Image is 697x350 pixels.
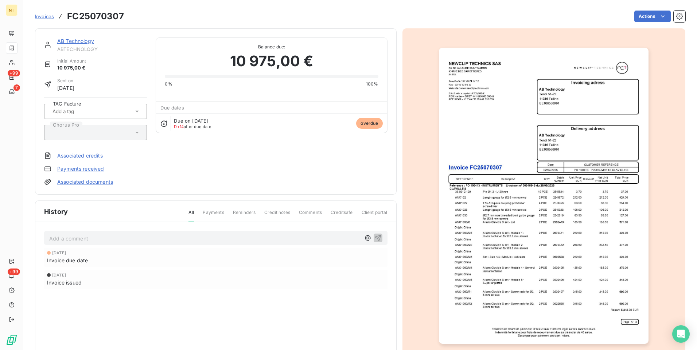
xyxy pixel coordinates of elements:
span: 0% [165,81,172,87]
span: Payments [203,209,224,222]
div: Open Intercom Messenger [672,325,690,343]
span: 10 975,00 € [57,64,86,72]
a: Payments received [57,165,104,172]
span: All [188,209,194,222]
span: 10 975,00 € [230,50,314,72]
span: Reminders [233,209,256,222]
div: NT [6,4,17,16]
span: Comments [299,209,322,222]
span: Client portal [362,209,388,222]
span: 7 [13,84,20,91]
a: Associated documents [57,178,113,186]
span: 100% [366,81,378,87]
span: D+14 [174,124,184,129]
span: Sent on [57,77,74,84]
h3: FC25070307 [67,10,124,23]
span: Invoices [35,13,54,19]
span: ABTECHNOLOGY [57,46,147,52]
span: Invoice issued [47,279,82,286]
button: Actions [634,11,671,22]
span: History [44,207,68,216]
span: +99 [8,269,20,275]
input: Add a tag [52,108,96,115]
span: overdue [356,118,382,129]
span: Initial Amount [57,58,86,64]
span: Creditsafe [331,209,353,222]
span: [DATE] [52,251,66,255]
span: Credit notes [264,209,290,222]
img: Logo LeanPay [6,334,17,346]
span: after due date [174,124,211,129]
span: Invoice due date [47,256,88,264]
span: Balance due: [165,44,378,50]
span: Due dates [160,105,184,111]
img: invoice_thumbnail [439,48,649,344]
a: AB Technology [57,38,94,44]
span: [DATE] [57,84,74,92]
a: Invoices [35,13,54,20]
span: Due on [DATE] [174,118,208,124]
span: [DATE] [52,273,66,277]
span: +99 [8,70,20,76]
a: Associated credits [57,152,103,159]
